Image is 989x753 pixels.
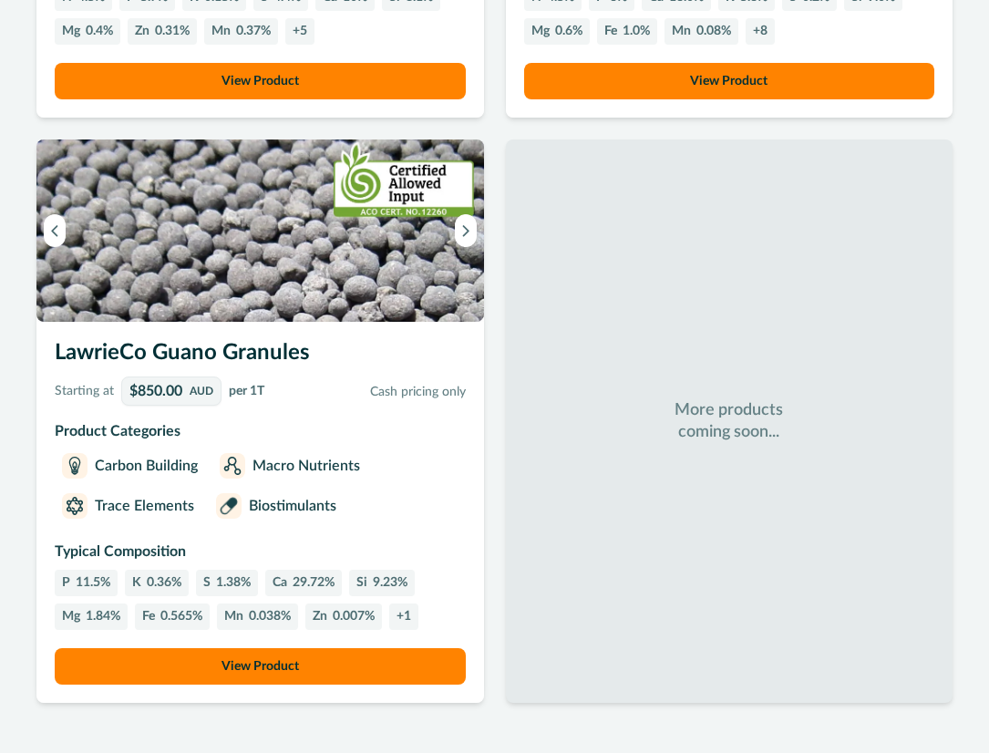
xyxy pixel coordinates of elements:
p: Fe [142,607,155,626]
p: Mg [62,22,80,41]
p: 9.23% [373,573,407,593]
p: 0.565% [160,607,202,626]
button: View Product [524,63,935,99]
p: Mn [672,22,691,41]
p: 0.31% [155,22,190,41]
p: 0.007% [333,607,375,626]
button: Previous image [44,214,66,247]
img: Biostimulants [220,497,238,515]
p: $850.00 [129,384,182,398]
p: AUD [190,386,213,397]
p: 0.4% [86,22,113,41]
p: K [132,573,141,593]
p: Starting at [55,382,114,401]
p: 0.37% [236,22,271,41]
p: 1.0% [623,22,650,41]
p: P [62,573,70,593]
p: Ca [273,573,287,593]
img: Carbon Building [66,457,84,475]
p: Product Categories [55,420,466,442]
p: S [203,573,211,593]
p: Typical Composition [55,541,466,562]
p: 11.5% [76,573,110,593]
p: Mn [224,607,243,626]
p: Fe [604,22,617,41]
p: 0.36% [147,573,181,593]
p: Mn [211,22,231,41]
p: Trace Elements [95,495,194,517]
p: Si [356,573,367,593]
img: Macro Nutrients [223,457,242,475]
p: 0.038% [249,607,291,626]
p: 0.08% [696,22,731,41]
p: Zn [313,607,327,626]
img: Trace Elements [66,497,84,515]
h3: LawrieCo Guano Granules [55,336,466,376]
button: Next image [455,214,477,247]
p: per 1T [229,382,264,401]
p: Carbon Building [95,455,198,477]
p: Zn [135,22,149,41]
p: 1.84% [86,607,120,626]
p: 29.72% [293,573,335,593]
p: Mg [62,607,80,626]
button: View Product [55,63,466,99]
p: Macro Nutrients [252,455,360,477]
p: + 5 [293,22,307,41]
p: Mg [531,22,550,41]
p: + 1 [397,607,411,626]
p: Biostimulants [249,495,336,517]
p: 0.6% [555,22,582,41]
p: More products coming soon... [675,399,784,443]
p: 1.38% [216,573,251,593]
button: View Product [55,648,466,685]
p: Cash pricing only [272,383,466,402]
p: + 8 [753,22,768,41]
